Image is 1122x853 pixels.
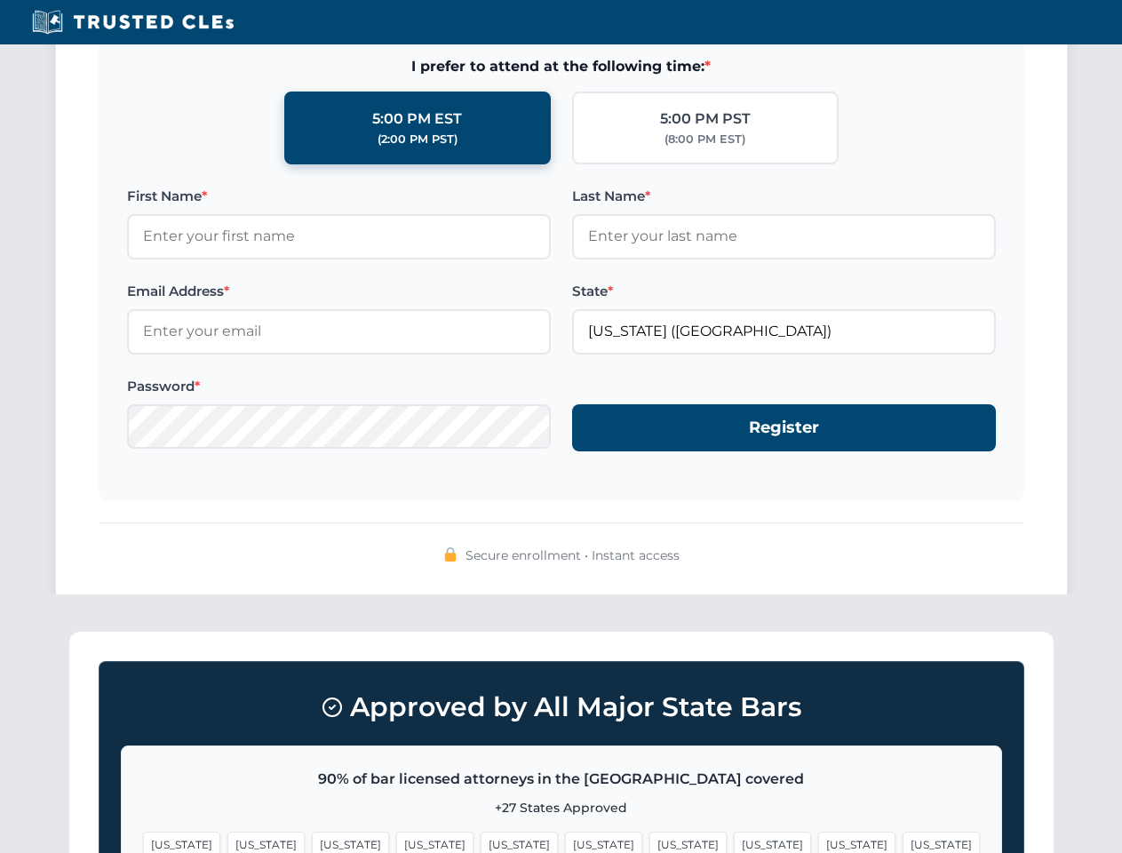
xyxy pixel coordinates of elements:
[466,546,680,565] span: Secure enrollment • Instant access
[143,768,980,791] p: 90% of bar licensed attorneys in the [GEOGRAPHIC_DATA] covered
[572,404,996,451] button: Register
[27,9,239,36] img: Trusted CLEs
[572,309,996,354] input: Florida (FL)
[127,309,551,354] input: Enter your email
[378,131,458,148] div: (2:00 PM PST)
[443,547,458,562] img: 🔒
[127,214,551,259] input: Enter your first name
[121,683,1002,731] h3: Approved by All Major State Bars
[127,55,996,78] span: I prefer to attend at the following time:
[664,131,745,148] div: (8:00 PM EST)
[572,214,996,259] input: Enter your last name
[127,186,551,207] label: First Name
[660,108,751,131] div: 5:00 PM PST
[143,798,980,817] p: +27 States Approved
[572,281,996,302] label: State
[127,376,551,397] label: Password
[572,186,996,207] label: Last Name
[127,281,551,302] label: Email Address
[372,108,462,131] div: 5:00 PM EST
